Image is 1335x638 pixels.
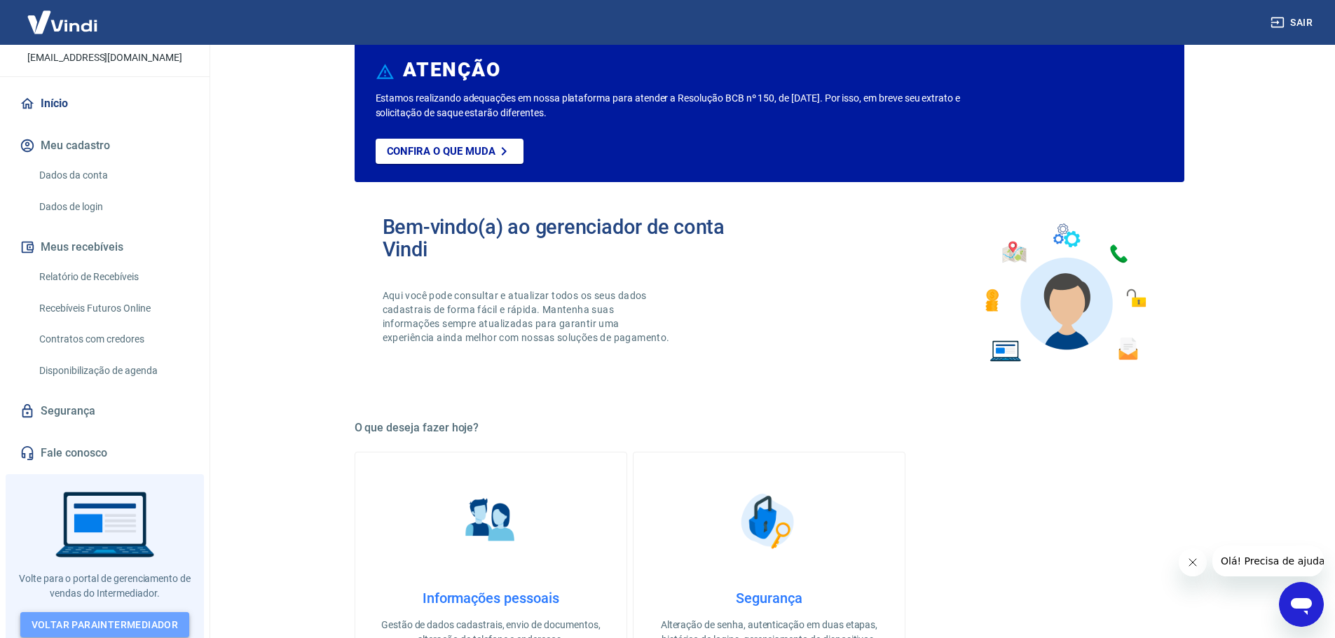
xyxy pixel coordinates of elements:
[734,486,804,556] img: Segurança
[376,139,523,164] a: Confira o que muda
[383,289,673,345] p: Aqui você pode consultar e atualizar todos os seus dados cadastrais de forma fácil e rápida. Mant...
[1212,546,1324,576] iframe: Mensagem da empresa
[34,294,193,323] a: Recebíveis Futuros Online
[378,590,604,606] h4: Informações pessoais
[17,130,193,161] button: Meu cadastro
[27,50,182,65] p: [EMAIL_ADDRESS][DOMAIN_NAME]
[34,161,193,190] a: Dados da conta
[383,216,769,261] h2: Bem-vindo(a) ao gerenciador de conta Vindi
[973,216,1156,370] img: Imagem de um avatar masculino com diversos icones exemplificando as funcionalidades do gerenciado...
[387,145,495,158] p: Confira o que muda
[34,356,193,385] a: Disponibilização de agenda
[48,30,160,45] p: [PERSON_NAME]
[8,10,118,21] span: Olá! Precisa de ajuda?
[1279,582,1324,627] iframe: Botão para abrir a janela de mensagens
[456,486,526,556] img: Informações pessoais
[20,612,190,638] a: Voltar paraIntermediador
[17,88,193,119] a: Início
[1268,10,1318,36] button: Sair
[17,438,193,469] a: Fale conosco
[34,325,193,354] a: Contratos com credores
[403,63,500,77] h6: ATENÇÃO
[355,421,1184,435] h5: O que deseja fazer hoje?
[17,232,193,263] button: Meus recebíveis
[17,396,193,427] a: Segurança
[17,1,108,43] img: Vindi
[34,193,193,221] a: Dados de login
[656,590,882,606] h4: Segurança
[376,91,1006,120] p: Estamos realizando adequações em nossa plataforma para atender a Resolução BCB nº 150, de [DATE]....
[34,263,193,291] a: Relatório de Recebíveis
[1179,548,1207,576] iframe: Fechar mensagem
